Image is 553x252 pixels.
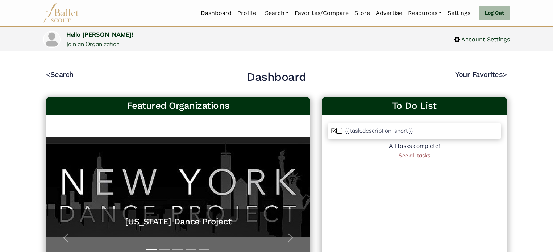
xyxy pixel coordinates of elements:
[399,152,430,159] a: See all tasks
[46,70,74,79] a: <Search
[345,127,413,134] p: {{ task.description_short }}
[405,5,445,21] a: Resources
[445,5,473,21] a: Settings
[262,5,292,21] a: Search
[455,70,507,79] a: Your Favorites>
[234,5,259,21] a: Profile
[198,5,234,21] a: Dashboard
[66,40,120,47] a: Join an Organization
[373,5,405,21] a: Advertise
[52,100,304,112] h3: Featured Organizations
[460,35,510,44] span: Account Settings
[247,70,306,85] h2: Dashboard
[503,70,507,79] code: >
[328,100,501,112] a: To Do List
[46,70,50,79] code: <
[454,35,510,44] a: Account Settings
[352,5,373,21] a: Store
[44,32,60,47] img: profile picture
[328,141,501,151] div: All tasks complete!
[66,31,133,38] a: Hello [PERSON_NAME]!
[479,6,510,20] a: Log Out
[53,216,303,227] a: [US_STATE] Dance Project
[292,5,352,21] a: Favorites/Compare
